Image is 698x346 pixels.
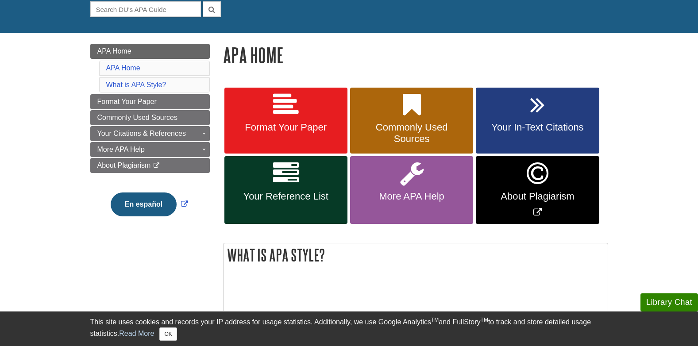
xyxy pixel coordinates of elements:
span: More APA Help [357,191,467,202]
h1: APA Home [223,44,608,66]
span: Commonly Used Sources [357,122,467,145]
a: Format Your Paper [224,88,347,154]
sup: TM [431,317,439,323]
button: En español [111,192,177,216]
span: About Plagiarism [482,191,592,202]
span: APA Home [97,47,131,55]
a: Your Citations & References [90,126,210,141]
a: Link opens in new window [476,156,599,224]
span: Your In-Text Citations [482,122,592,133]
a: More APA Help [90,142,210,157]
span: More APA Help [97,146,145,153]
input: Search DU's APA Guide [90,1,201,17]
a: Your In-Text Citations [476,88,599,154]
a: APA Home [90,44,210,59]
a: About Plagiarism [90,158,210,173]
a: What is APA Style? [106,81,166,88]
button: Library Chat [640,293,698,311]
div: This site uses cookies and records your IP address for usage statistics. Additionally, we use Goo... [90,317,608,341]
button: Close [159,327,177,341]
a: APA Home [106,64,140,72]
div: Guide Page Menu [90,44,210,231]
a: Link opens in new window [108,200,190,208]
span: Format Your Paper [97,98,157,105]
span: Commonly Used Sources [97,114,177,121]
a: Format Your Paper [90,94,210,109]
span: Your Reference List [231,191,341,202]
a: More APA Help [350,156,473,224]
i: This link opens in a new window [153,163,160,169]
sup: TM [481,317,488,323]
a: Commonly Used Sources [350,88,473,154]
span: Your Citations & References [97,130,186,137]
a: Read More [119,330,154,337]
h2: What is APA Style? [224,243,608,267]
a: Your Reference List [224,156,347,224]
span: About Plagiarism [97,161,151,169]
a: Commonly Used Sources [90,110,210,125]
span: Format Your Paper [231,122,341,133]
